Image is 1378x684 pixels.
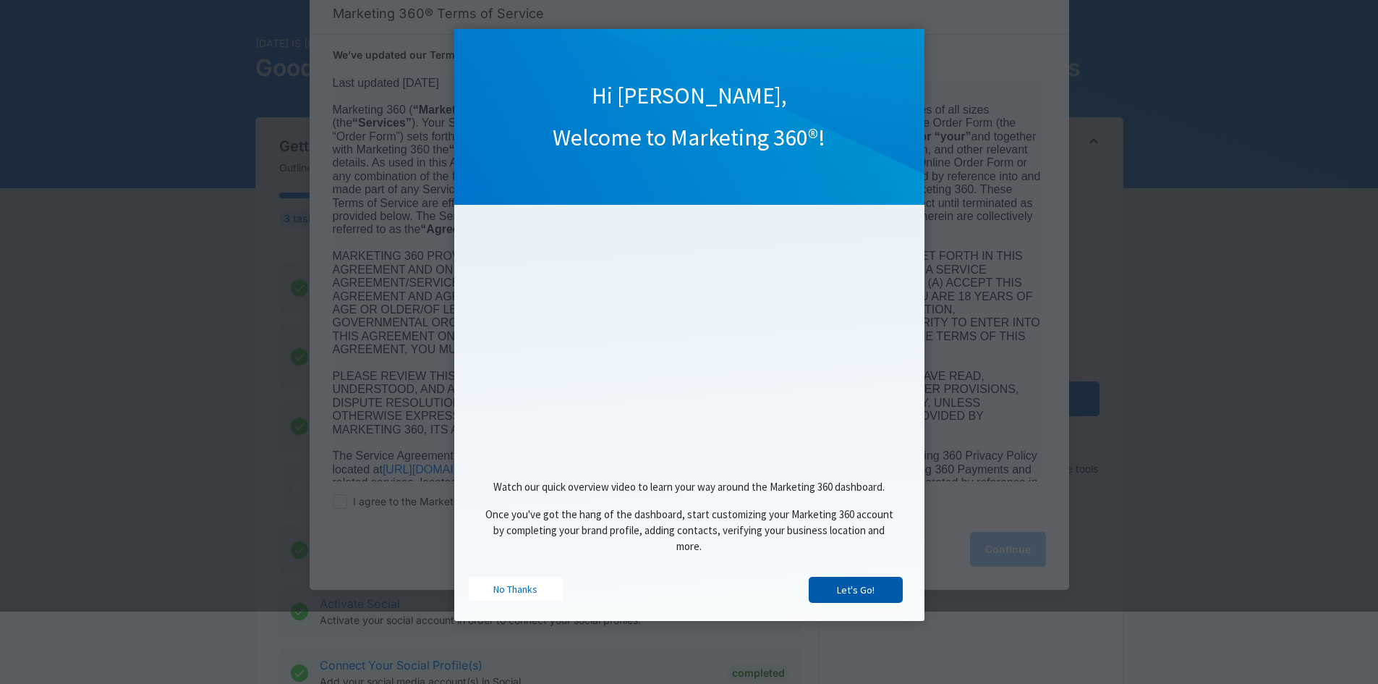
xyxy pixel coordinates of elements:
[454,81,924,111] h1: Hi [PERSON_NAME],
[485,507,893,554] span: Once you've got the hang of the dashboard, start customizing your Marketing 360 account by comple...
[469,577,563,601] a: No Thanks
[493,480,885,494] span: Watch our quick overview video to learn your way around the Marketing 360 dashboard.
[454,123,924,153] h1: Welcome to Marketing 360®!
[809,577,903,603] a: Let's Go!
